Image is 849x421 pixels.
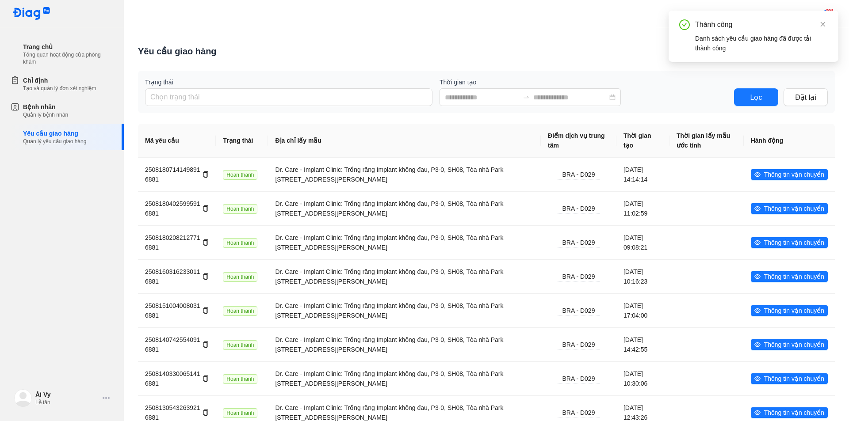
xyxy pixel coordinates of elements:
[679,19,690,30] span: check-circle
[145,233,209,252] div: 25081802082127716881
[138,45,217,57] div: Yêu cầu giao hàng
[751,373,828,384] button: eyeThông tin vận chuyển
[275,199,534,218] div: Dr. Care - Implant Clinic: Trồng răng Implant không đau, P3-0, SH08, Tòa nhà Park [STREET_ADDRESS...
[223,204,257,214] span: Hoàn thành
[223,408,257,418] span: Hoàn thành
[23,102,68,111] div: Bệnh nhân
[23,129,86,138] div: Yêu cầu giao hàng
[764,170,824,179] span: Thông tin vận chuyển
[616,124,669,158] th: Thời gian tạo
[275,335,534,354] div: Dr. Care - Implant Clinic: Trồng răng Implant không đau, P3-0, SH08, Tòa nhà Park [STREET_ADDRESS...
[23,111,68,118] div: Quản lý bệnh nhân
[754,410,761,416] span: eye
[203,239,209,246] span: copy
[764,306,824,315] span: Thông tin vận chuyển
[145,78,432,87] label: Trạng thái
[440,78,727,87] label: Thời gian tạo
[764,238,824,247] span: Thông tin vận chuyển
[275,165,534,184] div: Dr. Care - Implant Clinic: Trồng răng Implant không đau, P3-0, SH08, Tòa nhà Park [STREET_ADDRESS...
[751,169,828,180] button: eyeThông tin vận chuyển
[223,306,257,316] span: Hoàn thành
[751,271,828,282] button: eyeThông tin vận chuyển
[558,170,600,180] div: BRA - D029
[669,124,744,158] th: Thời gian lấy mẫu ước tính
[223,340,257,350] span: Hoàn thành
[558,272,600,282] div: BRA - D029
[754,239,761,246] span: eye
[754,341,761,348] span: eye
[764,340,824,349] span: Thông tin vận chuyển
[523,94,530,101] span: swap-right
[784,88,828,106] button: Đặt lại
[145,165,209,184] div: 25081807141498916881
[558,408,600,418] div: BRA - D029
[750,92,762,103] span: Lọc
[145,301,209,320] div: 25081510040080316881
[145,335,209,354] div: 25081407425540916881
[541,124,616,158] th: Điểm dịch vụ trung tâm
[275,301,534,320] div: Dr. Care - Implant Clinic: Trồng răng Implant không đau, P3-0, SH08, Tòa nhà Park [STREET_ADDRESS...
[23,85,96,92] div: Tạo và quản lý đơn xét nghiệm
[35,399,99,406] div: Lễ tân
[764,272,824,281] span: Thông tin vận chuyển
[203,375,209,382] span: copy
[695,34,828,53] div: Danh sách yêu cầu giao hàng đã được tải thành công
[12,7,50,21] img: logo
[744,124,835,158] th: Hành động
[751,339,828,350] button: eyeThông tin vận chuyển
[558,374,600,384] div: BRA - D029
[820,21,826,27] span: close
[23,42,113,51] div: Trang chủ
[35,390,99,399] div: Ái Vy
[145,199,209,218] div: 25081804025995916881
[751,407,828,418] button: eyeThông tin vận chuyển
[616,191,669,225] td: [DATE] 11:02:59
[223,374,257,384] span: Hoàn thành
[268,124,541,158] th: Địa chỉ lấy mẫu
[616,259,669,293] td: [DATE] 10:16:23
[754,171,761,178] span: eye
[751,305,828,316] button: eyeThông tin vận chuyển
[826,8,834,15] span: 92
[23,138,86,145] div: Quản lý yêu cầu giao hàng
[754,375,761,382] span: eye
[764,374,824,383] span: Thông tin vận chuyển
[203,341,209,348] span: copy
[203,307,209,314] span: copy
[223,272,257,282] span: Hoàn thành
[695,19,828,30] div: Thành công
[558,306,600,316] div: BRA - D029
[23,76,96,85] div: Chỉ định
[14,389,32,407] img: logo
[275,267,534,286] div: Dr. Care - Implant Clinic: Trồng răng Implant không đau, P3-0, SH08, Tòa nhà Park [STREET_ADDRESS...
[751,237,828,248] button: eyeThông tin vận chuyển
[203,205,209,212] span: copy
[145,369,209,388] div: 25081403300651416881
[203,273,209,280] span: copy
[754,205,761,212] span: eye
[216,124,268,158] th: Trạng thái
[616,327,669,361] td: [DATE] 14:42:55
[558,238,600,248] div: BRA - D029
[223,238,257,248] span: Hoàn thành
[616,293,669,327] td: [DATE] 17:04:00
[23,51,113,65] div: Tổng quan hoạt động của phòng khám
[203,410,209,416] span: copy
[616,361,669,395] td: [DATE] 10:30:06
[275,369,534,388] div: Dr. Care - Implant Clinic: Trồng răng Implant không đau, P3-0, SH08, Tòa nhà Park [STREET_ADDRESS...
[616,225,669,259] td: [DATE] 09:08:21
[145,267,209,286] div: 25081603162330116881
[751,203,828,214] button: eyeThông tin vận chuyển
[795,92,816,103] span: Đặt lại
[275,233,534,252] div: Dr. Care - Implant Clinic: Trồng răng Implant không đau, P3-0, SH08, Tòa nhà Park [STREET_ADDRESS...
[138,124,216,158] th: Mã yêu cầu
[616,158,669,191] td: [DATE] 14:14:14
[764,204,824,213] span: Thông tin vận chuyển
[558,340,600,350] div: BRA - D029
[523,94,530,101] span: to
[223,170,257,180] span: Hoàn thành
[203,171,209,178] span: copy
[754,273,761,280] span: eye
[754,307,761,314] span: eye
[558,204,600,214] div: BRA - D029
